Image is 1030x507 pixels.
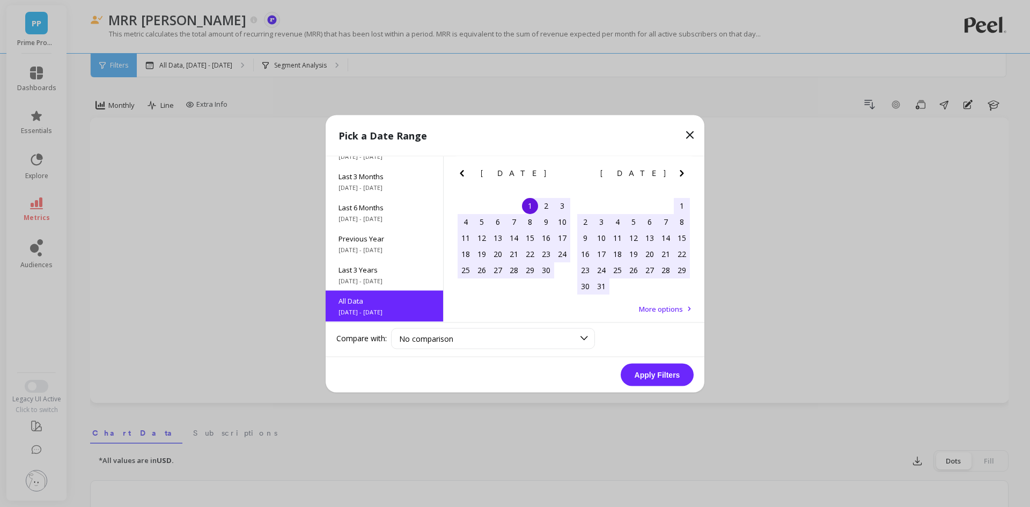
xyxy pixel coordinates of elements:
div: Choose Wednesday, June 28th, 2017 [506,262,522,278]
div: Choose Thursday, July 20th, 2017 [642,246,658,262]
div: Choose Sunday, June 4th, 2017 [458,214,474,230]
div: Choose Friday, July 14th, 2017 [658,230,674,246]
span: [DATE] - [DATE] [339,214,430,223]
div: Choose Friday, July 21st, 2017 [658,246,674,262]
div: Choose Wednesday, July 26th, 2017 [626,262,642,278]
span: Last 3 Years [339,264,430,274]
button: Apply Filters [621,363,694,386]
label: Compare with: [336,333,387,344]
div: Choose Friday, June 23rd, 2017 [538,246,554,262]
div: Choose Sunday, July 16th, 2017 [577,246,593,262]
span: [DATE] - [DATE] [339,307,430,316]
div: Choose Tuesday, June 13th, 2017 [490,230,506,246]
div: Choose Saturday, July 22nd, 2017 [674,246,690,262]
div: Choose Monday, July 31st, 2017 [593,278,609,294]
div: Choose Tuesday, July 11th, 2017 [609,230,626,246]
div: Choose Sunday, July 9th, 2017 [577,230,593,246]
div: Choose Thursday, July 13th, 2017 [642,230,658,246]
div: Choose Thursday, June 15th, 2017 [522,230,538,246]
span: More options [639,304,683,313]
div: Choose Wednesday, July 19th, 2017 [626,246,642,262]
button: Next Month [556,166,573,183]
div: Choose Monday, July 24th, 2017 [593,262,609,278]
div: Choose Tuesday, July 25th, 2017 [609,262,626,278]
span: Previous Year [339,233,430,243]
div: Choose Friday, June 9th, 2017 [538,214,554,230]
div: Choose Monday, June 12th, 2017 [474,230,490,246]
div: Choose Saturday, June 17th, 2017 [554,230,570,246]
div: Choose Thursday, June 8th, 2017 [522,214,538,230]
span: [DATE] - [DATE] [339,183,430,192]
div: Choose Wednesday, June 21st, 2017 [506,246,522,262]
div: Choose Wednesday, July 5th, 2017 [626,214,642,230]
div: Choose Thursday, June 29th, 2017 [522,262,538,278]
div: month 2017-06 [458,197,570,278]
div: Choose Thursday, July 6th, 2017 [642,214,658,230]
div: Choose Saturday, June 24th, 2017 [554,246,570,262]
span: All Data [339,296,430,305]
span: [DATE] [600,168,667,177]
div: Choose Monday, July 17th, 2017 [593,246,609,262]
div: Choose Friday, June 2nd, 2017 [538,197,554,214]
div: month 2017-07 [577,197,690,294]
div: Choose Tuesday, July 4th, 2017 [609,214,626,230]
div: Choose Saturday, July 29th, 2017 [674,262,690,278]
div: Choose Tuesday, June 6th, 2017 [490,214,506,230]
div: Choose Sunday, June 18th, 2017 [458,246,474,262]
button: Next Month [675,166,693,183]
div: Choose Saturday, June 10th, 2017 [554,214,570,230]
div: Choose Monday, July 3rd, 2017 [593,214,609,230]
button: Previous Month [455,166,473,183]
div: Choose Tuesday, July 18th, 2017 [609,246,626,262]
div: Choose Sunday, July 30th, 2017 [577,278,593,294]
div: Choose Sunday, July 23rd, 2017 [577,262,593,278]
div: Choose Friday, June 30th, 2017 [538,262,554,278]
div: Choose Wednesday, July 12th, 2017 [626,230,642,246]
div: Choose Saturday, July 8th, 2017 [674,214,690,230]
div: Choose Sunday, June 25th, 2017 [458,262,474,278]
div: Choose Saturday, July 15th, 2017 [674,230,690,246]
div: Choose Thursday, June 1st, 2017 [522,197,538,214]
div: Choose Monday, June 19th, 2017 [474,246,490,262]
div: Choose Saturday, June 3rd, 2017 [554,197,570,214]
span: [DATE] - [DATE] [339,152,430,160]
span: Last 6 Months [339,202,430,212]
div: Choose Wednesday, June 7th, 2017 [506,214,522,230]
div: Choose Friday, June 16th, 2017 [538,230,554,246]
div: Choose Tuesday, June 20th, 2017 [490,246,506,262]
div: Choose Friday, July 7th, 2017 [658,214,674,230]
div: Choose Monday, June 26th, 2017 [474,262,490,278]
div: Choose Monday, June 5th, 2017 [474,214,490,230]
div: Choose Thursday, June 22nd, 2017 [522,246,538,262]
p: Pick a Date Range [339,128,427,143]
span: [DATE] [481,168,548,177]
span: [DATE] - [DATE] [339,245,430,254]
div: Choose Monday, July 10th, 2017 [593,230,609,246]
span: [DATE] - [DATE] [339,276,430,285]
div: Choose Saturday, July 1st, 2017 [674,197,690,214]
button: Previous Month [575,166,592,183]
span: No comparison [399,333,453,343]
div: Choose Sunday, June 11th, 2017 [458,230,474,246]
div: Choose Friday, July 28th, 2017 [658,262,674,278]
div: Choose Wednesday, June 14th, 2017 [506,230,522,246]
span: Last 3 Months [339,171,430,181]
div: Choose Sunday, July 2nd, 2017 [577,214,593,230]
div: Choose Thursday, July 27th, 2017 [642,262,658,278]
div: Choose Tuesday, June 27th, 2017 [490,262,506,278]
